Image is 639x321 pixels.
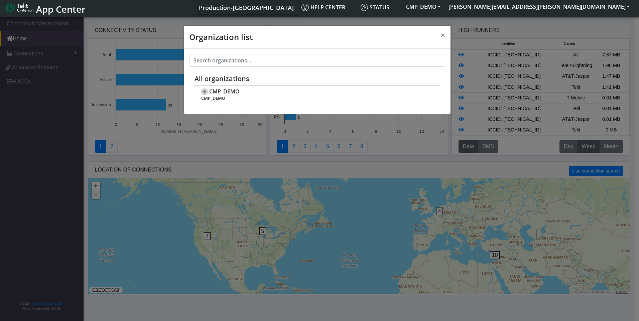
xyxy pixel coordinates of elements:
span: CMP_DEMO [201,96,432,101]
span: App Center [36,3,86,15]
span: × [440,29,445,40]
span: Production-[GEOGRAPHIC_DATA] [199,4,294,12]
a: Your current platform instance [199,1,293,14]
span: Status [361,4,389,11]
span: CMP_DEMO [209,88,240,95]
a: Help center [299,1,358,14]
span: Help center [301,4,345,11]
input: Search organizations... [189,54,445,67]
button: [PERSON_NAME][EMAIL_ADDRESS][PERSON_NAME][DOMAIN_NAME] [444,1,634,13]
span: + [201,88,208,95]
img: knowledge.svg [301,4,309,11]
img: status.svg [361,4,368,11]
h4: Organization list [189,31,253,43]
a: Status [358,1,402,14]
button: CMP_DEMO [402,1,444,13]
img: logo-telit-cinterion-gw-new.png [5,2,33,13]
a: App Center [5,0,85,15]
h5: All organizations [195,75,440,83]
